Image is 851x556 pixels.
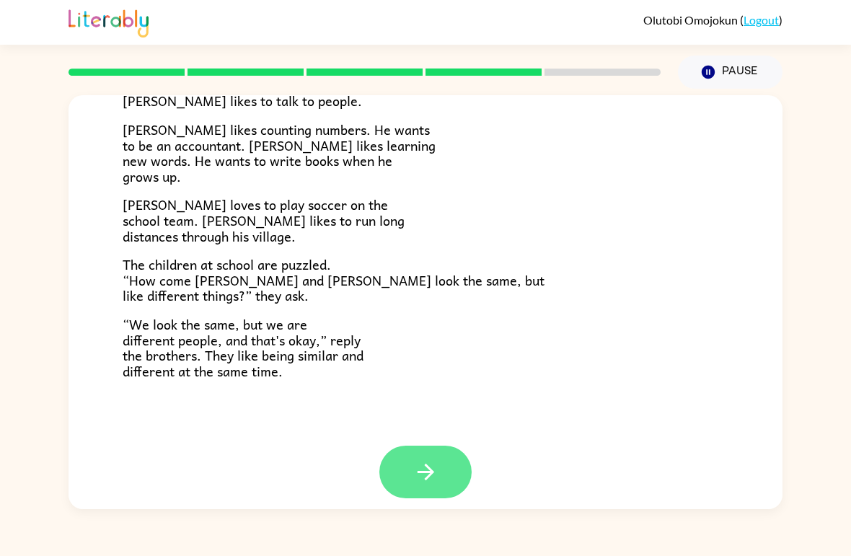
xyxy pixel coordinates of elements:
button: Pause [678,56,782,89]
span: The children at school are puzzled. “How come [PERSON_NAME] and [PERSON_NAME] look the same, but ... [123,254,544,306]
span: [PERSON_NAME] loves to play soccer on the school team. [PERSON_NAME] likes to run long distances ... [123,194,405,246]
span: “We look the same, but we are different people, and that's okay,” reply the brothers. They like b... [123,314,363,381]
img: Literably [69,6,149,37]
span: [PERSON_NAME] likes counting numbers. He wants to be an accountant. [PERSON_NAME] likes learning ... [123,119,436,187]
span: Olutobi Omojokun [643,13,740,27]
div: ( ) [643,13,782,27]
a: Logout [744,13,779,27]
